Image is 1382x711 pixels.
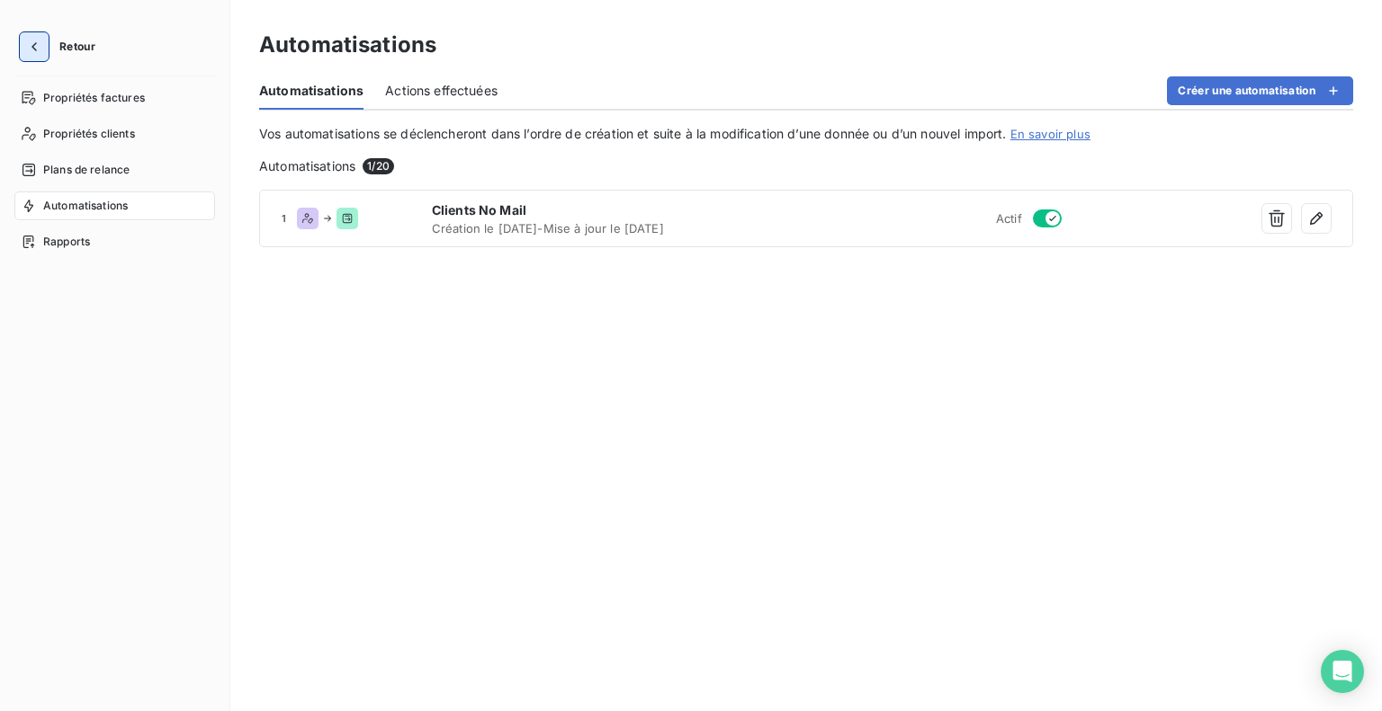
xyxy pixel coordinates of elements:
span: Retour [59,41,95,52]
a: Plans de relance [14,156,215,184]
h3: Automatisations [259,29,436,61]
span: Actions effectuées [385,82,498,100]
a: Propriétés clients [14,120,215,148]
a: Rapports [14,227,215,256]
a: Automatisations [14,191,215,220]
span: Clients No Mail [432,201,803,219]
span: Rapports [43,234,90,250]
div: Open Intercom Messenger [1321,650,1364,693]
button: Retour [14,32,110,61]
span: Automatisations [259,157,355,175]
span: 1 [282,213,286,224]
button: Créer une automatisation [1167,76,1353,105]
span: Propriétés clients [43,126,135,142]
a: Propriétés factures [14,84,215,112]
span: Automatisations [259,82,363,100]
span: Création le [DATE] - Mise à jour le [DATE] [432,221,803,236]
span: 1 / 20 [363,158,394,174]
span: Propriétés factures [43,90,145,106]
span: Plans de relance [43,162,130,178]
span: Vos automatisations se déclencheront dans l’ordre de création et suite à la modification d’une do... [259,126,1007,141]
span: Automatisations [43,198,128,214]
span: Actif [996,211,1022,226]
a: En savoir plus [1010,127,1090,141]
